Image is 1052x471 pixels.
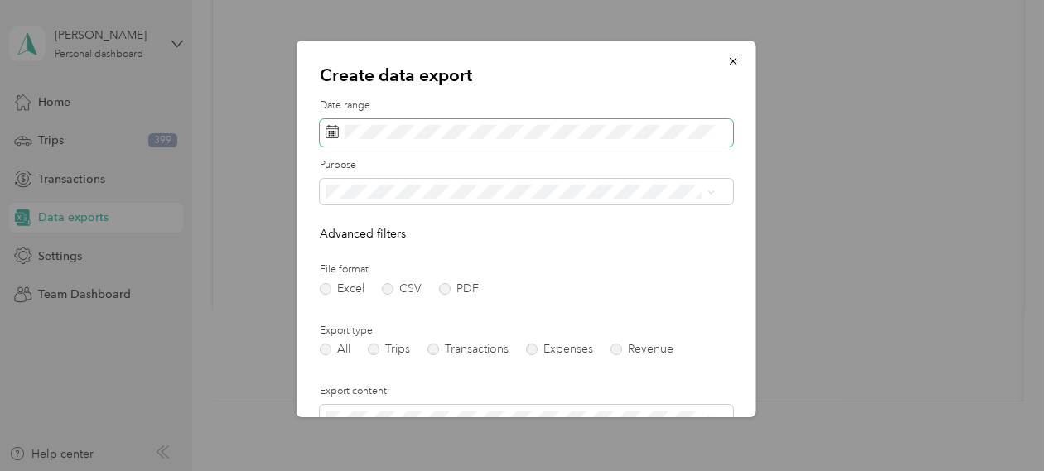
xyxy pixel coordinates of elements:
label: Date range [320,99,733,113]
label: Purpose [320,158,733,173]
label: Revenue [610,344,673,355]
p: Advanced filters [320,225,733,243]
label: Trips [368,344,410,355]
label: Excel [320,283,364,295]
label: CSV [382,283,422,295]
label: File format [320,262,733,277]
label: All [320,344,350,355]
label: Export type [320,324,733,339]
label: Export content [320,384,733,399]
label: Expenses [526,344,593,355]
iframe: Everlance-gr Chat Button Frame [959,378,1052,471]
label: PDF [439,283,479,295]
label: Transactions [427,344,509,355]
p: Create data export [320,64,733,87]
